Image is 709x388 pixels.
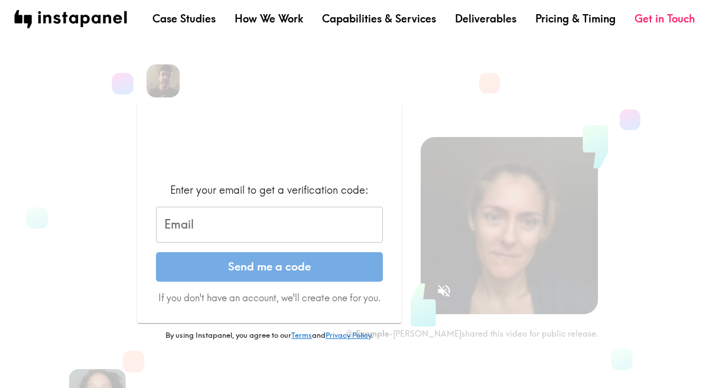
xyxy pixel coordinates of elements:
[322,11,436,26] a: Capabilities & Services
[235,11,303,26] a: How We Work
[156,291,383,304] p: If you don't have an account, we'll create one for you.
[455,11,516,26] a: Deliverables
[345,328,598,339] div: - [PERSON_NAME] shared this video for public release.
[356,328,389,339] b: Example
[156,252,383,282] button: Send me a code
[14,10,127,28] img: instapanel
[291,330,312,340] a: Terms
[156,182,383,197] div: Enter your email to get a verification code:
[137,330,402,341] p: By using Instapanel, you agree to our and .
[535,11,616,26] a: Pricing & Timing
[147,64,180,97] img: Spencer
[152,11,216,26] a: Case Studies
[635,11,695,26] a: Get in Touch
[326,330,371,340] a: Privacy Policy
[431,278,457,304] button: Sound is off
